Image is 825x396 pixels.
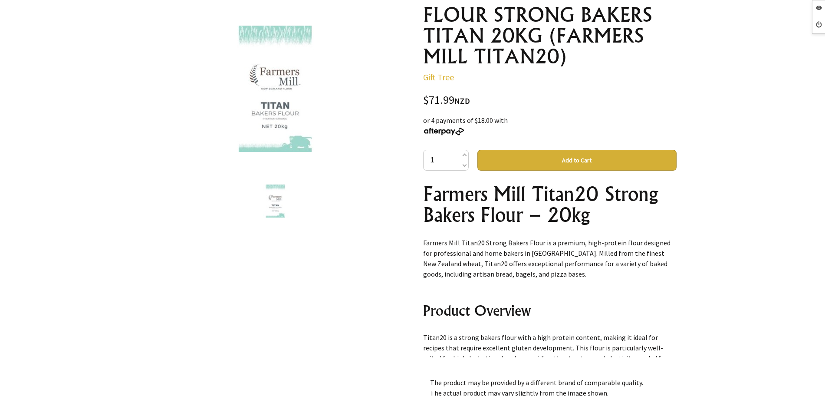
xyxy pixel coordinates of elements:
[256,185,295,218] img: FLOUR STRONG BAKERS TITAN 20KG (FARMERS MILL TITAN20)
[454,96,470,106] span: NZD
[423,4,677,67] h1: FLOUR STRONG BAKERS TITAN 20KG (FARMERS MILL TITAN20)
[477,150,677,171] button: Add to Cart
[423,128,465,135] img: Afterpay
[423,95,677,106] div: $71.99
[423,238,677,279] p: Farmers Mill Titan20 Strong Bakers Flour is a premium, high-protein flour designed for profession...
[423,115,677,136] div: or 4 payments of $18.00 with
[423,332,677,384] p: Titan20 is a strong bakers flour with a high protein content, making it ideal for recipes that re...
[203,26,348,152] img: FLOUR STRONG BAKERS TITAN 20KG (FARMERS MILL TITAN20)
[423,300,677,321] h2: Product Overview
[423,184,677,225] h1: Farmers Mill Titan20 Strong Bakers Flour – 20kg
[423,72,454,82] a: Gift Tree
